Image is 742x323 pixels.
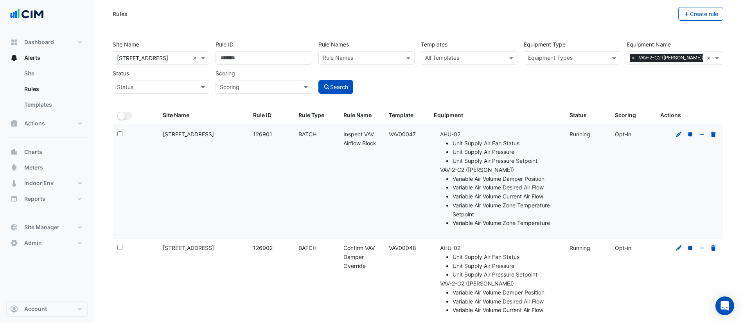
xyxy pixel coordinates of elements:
label: Site Name [113,37,139,51]
app-icon: Dashboard [10,38,18,46]
li: Variable Air Volume Current Air Flow [453,192,560,201]
li: AHU-02 [440,244,560,279]
li: Variable Air Volume Damper Position [453,175,560,184]
div: VAV00047 [389,130,425,139]
div: Equipment Types [527,54,573,64]
a: Opt-out [699,244,706,251]
app-icon: Meters [10,164,18,171]
a: Stop Rule [687,244,694,251]
div: Rules [113,10,128,18]
app-icon: Reports [10,195,18,203]
span: VAV-2-C2 ([PERSON_NAME]) [637,54,705,62]
span: Dashboard [24,38,54,46]
button: Reports [6,191,88,207]
div: Inspect VAV Airflow Block [343,130,379,148]
label: Equipment Name [627,37,671,51]
button: Indoor Env [6,175,88,191]
li: Variable Air Volume Zone Temperature Setpoint [453,201,560,219]
li: Variable Air Volume Damper Position [453,288,560,297]
div: BATCH [298,130,334,139]
button: Admin [6,235,88,251]
span: Site Manager [24,223,59,231]
span: Alerts [24,54,40,62]
li: Unit Supply Air Pressure Setpoint [453,270,560,279]
label: Scoring [216,66,235,80]
span: Clear [192,54,199,62]
button: Dashboard [6,34,88,50]
a: Opt-out [699,131,706,137]
li: Unit Supply Air Pressure [453,262,560,271]
button: Search [318,80,354,94]
ui-switch: Toggle Select All [117,112,132,118]
div: Confirm VAV Damper Override [343,244,379,270]
span: Admin [24,239,42,247]
a: Rules [18,81,88,97]
li: Variable Air Volume Current Air Flow [453,306,560,315]
div: VAV00048 [389,244,425,253]
div: [STREET_ADDRESS] [163,244,244,253]
label: Rule Names [318,37,349,51]
div: Status [570,111,605,120]
div: Opt-in [615,244,651,253]
button: Meters [6,160,88,175]
span: × [630,54,637,62]
button: Account [6,301,88,317]
li: AHU-02 [440,130,560,166]
div: [STREET_ADDRESS] [163,130,244,139]
li: Variable Air Volume Zone Temperature [453,219,560,228]
span: Meters [24,164,43,171]
label: Rule ID [216,37,234,51]
div: 126902 [253,244,289,253]
div: Template [389,111,425,120]
img: Company Logo [9,6,45,22]
button: Site Manager [6,219,88,235]
li: Variable Air Volume Desired Air Flow [453,183,560,192]
li: VAV-2-C2 ([PERSON_NAME]) [440,279,560,315]
span: Charts [24,148,42,156]
a: Templates [18,97,88,112]
li: Variable Air Volume Desired Air Flow [453,297,560,306]
div: Actions [660,111,719,120]
div: Rule Name [343,111,379,120]
span: Actions [24,120,45,127]
app-icon: Admin [10,239,18,247]
button: Charts [6,144,88,160]
button: Actions [6,116,88,131]
div: BATCH [298,244,334,253]
app-icon: Actions [10,120,18,127]
div: Running [570,244,605,253]
app-icon: Charts [10,148,18,156]
a: Edit Rule [676,131,683,137]
a: Stop Rule [687,131,694,137]
label: Equipment Type [524,37,566,51]
div: Rule ID [253,111,289,120]
div: Running [570,130,605,139]
li: Unit Supply Air Fan Status [453,253,560,262]
span: Clear [706,54,713,62]
button: Alerts [6,50,88,66]
div: Site Name [163,111,244,120]
div: Equipment [434,111,560,120]
a: Delete Rule [710,244,717,251]
label: Status [113,66,129,80]
div: Rule Type [298,111,334,120]
div: Opt-in [615,130,651,139]
app-icon: Site Manager [10,223,18,231]
div: 126901 [253,130,289,139]
a: Delete Rule [710,131,717,137]
a: Edit Rule [676,244,683,251]
li: Unit Supply Air Fan Status [453,139,560,148]
li: Unit Supply Air Pressure Setpoint [453,157,560,166]
div: Open Intercom Messenger [715,296,734,315]
button: Create rule [678,7,724,21]
div: Alerts [6,66,88,116]
span: Reports [24,195,45,203]
label: Templates [421,37,447,51]
div: Rule Names [322,54,353,64]
div: All Templates [424,54,459,64]
span: Indoor Env [24,179,54,187]
li: Unit Supply Air Pressure [453,148,560,157]
span: Account [24,305,47,313]
app-icon: Indoor Env [10,179,18,187]
app-icon: Alerts [10,54,18,62]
